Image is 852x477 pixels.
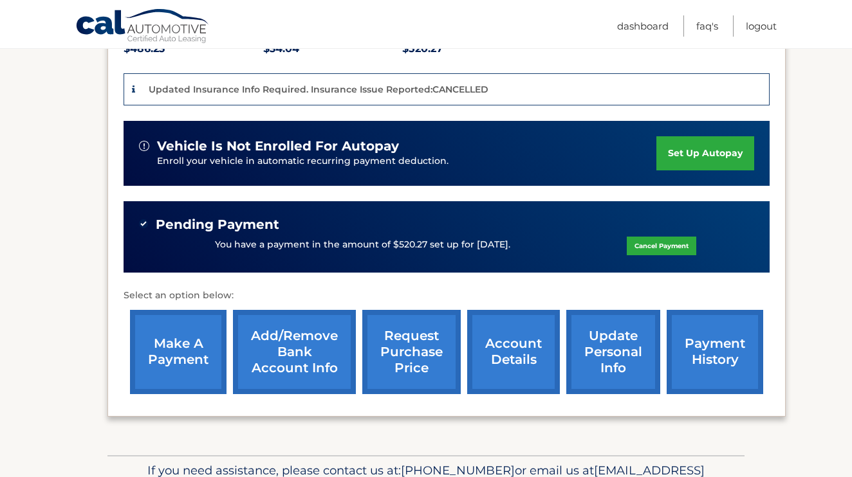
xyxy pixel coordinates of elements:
a: update personal info [566,310,660,394]
a: make a payment [130,310,227,394]
a: Dashboard [617,15,669,37]
span: vehicle is not enrolled for autopay [157,138,399,154]
a: Logout [746,15,777,37]
a: payment history [667,310,763,394]
a: request purchase price [362,310,461,394]
img: alert-white.svg [139,141,149,151]
img: check-green.svg [139,219,148,228]
a: Add/Remove bank account info [233,310,356,394]
a: Cal Automotive [75,8,210,46]
a: set up autopay [656,136,754,170]
a: Cancel Payment [627,237,696,255]
p: Enroll your vehicle in automatic recurring payment deduction. [157,154,656,168]
a: account details [467,310,560,394]
a: FAQ's [696,15,718,37]
p: Updated Insurance Info Required. Insurance Issue Reported:CANCELLED [149,84,488,95]
span: Pending Payment [156,217,279,233]
p: Select an option below: [124,288,770,303]
p: You have a payment in the amount of $520.27 set up for [DATE]. [215,238,510,252]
